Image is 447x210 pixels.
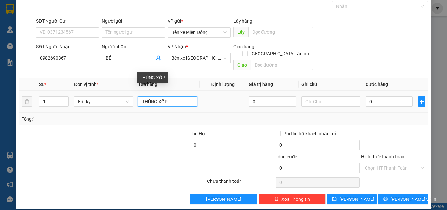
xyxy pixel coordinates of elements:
span: Bến xe Miền Đông [171,28,227,37]
span: Lấy [233,27,248,37]
span: user-add [156,55,161,61]
span: Xóa Thông tin [281,196,310,203]
div: Tổng: 1 [22,115,173,123]
input: 0 [249,96,296,107]
span: [GEOGRAPHIC_DATA] tận nơi [248,50,313,57]
span: Phí thu hộ khách nhận trả [281,130,339,137]
span: Giá trị hàng [249,82,273,87]
button: deleteXóa Thông tin [259,194,326,204]
button: plus [418,96,425,107]
div: Chưa thanh toán [206,178,275,189]
div: SĐT Người Gửi [36,17,99,25]
span: SL [39,82,44,87]
div: Người gửi [102,17,165,25]
div: Người nhận [102,43,165,50]
span: Thu Hộ [190,131,205,136]
span: delete [274,197,279,202]
span: Định lượng [211,82,234,87]
button: printer[PERSON_NAME] và In [378,194,428,204]
div: THÙNG XỐP [137,72,168,83]
span: Tổng cước [276,154,297,159]
span: [PERSON_NAME] [206,196,241,203]
span: [PERSON_NAME] [339,196,374,203]
th: Ghi chú [299,78,363,91]
button: save[PERSON_NAME] [327,194,377,204]
span: save [332,197,337,202]
input: VD: Bàn, Ghế [138,96,197,107]
label: Hình thức thanh toán [361,154,404,159]
span: plus [418,99,425,104]
span: Cước hàng [366,82,388,87]
span: Bất kỳ [78,97,129,106]
input: Dọc đường [248,27,313,37]
span: [PERSON_NAME] và In [390,196,436,203]
span: VP Nhận [168,44,186,49]
div: SĐT Người Nhận [36,43,99,50]
button: [PERSON_NAME] [190,194,257,204]
span: Đơn vị tính [74,82,98,87]
input: Dọc đường [251,60,313,70]
span: Bến xe Quảng Ngãi [171,53,227,63]
span: printer [383,197,388,202]
span: Giao hàng [233,44,254,49]
span: Giao [233,60,251,70]
span: Lấy hàng [233,18,252,24]
div: VP gửi [168,17,231,25]
button: delete [22,96,32,107]
input: Ghi Chú [301,96,360,107]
